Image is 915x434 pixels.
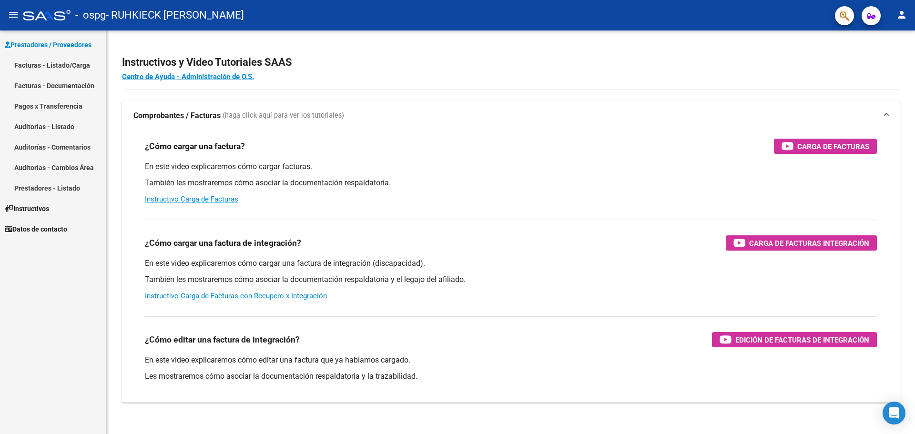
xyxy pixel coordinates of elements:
button: Carga de Facturas [774,139,877,154]
button: Edición de Facturas de integración [712,332,877,347]
a: Centro de Ayuda - Administración de O.S. [122,72,254,81]
p: En este video explicaremos cómo cargar una factura de integración (discapacidad). [145,258,877,269]
span: - RUHKIECK [PERSON_NAME] [106,5,244,26]
h3: ¿Cómo editar una factura de integración? [145,333,300,346]
p: También les mostraremos cómo asociar la documentación respaldatoria. [145,178,877,188]
span: Carga de Facturas Integración [749,237,869,249]
h3: ¿Cómo cargar una factura? [145,140,245,153]
p: También les mostraremos cómo asociar la documentación respaldatoria y el legajo del afiliado. [145,274,877,285]
a: Instructivo Carga de Facturas [145,195,238,203]
span: (haga click aquí para ver los tutoriales) [223,111,344,121]
span: Carga de Facturas [797,141,869,152]
mat-icon: menu [8,9,19,20]
span: Datos de contacto [5,224,67,234]
mat-icon: person [896,9,907,20]
span: - ospg [75,5,106,26]
strong: Comprobantes / Facturas [133,111,221,121]
h2: Instructivos y Video Tutoriales SAAS [122,53,900,71]
p: En este video explicaremos cómo editar una factura que ya habíamos cargado. [145,355,877,365]
div: Comprobantes / Facturas (haga click aquí para ver los tutoriales) [122,131,900,403]
div: Open Intercom Messenger [883,402,905,424]
p: Les mostraremos cómo asociar la documentación respaldatoria y la trazabilidad. [145,371,877,382]
a: Instructivo Carga de Facturas con Recupero x Integración [145,292,327,300]
h3: ¿Cómo cargar una factura de integración? [145,236,301,250]
span: Instructivos [5,203,49,214]
button: Carga de Facturas Integración [726,235,877,251]
span: Prestadores / Proveedores [5,40,91,50]
span: Edición de Facturas de integración [735,334,869,346]
p: En este video explicaremos cómo cargar facturas. [145,161,877,172]
mat-expansion-panel-header: Comprobantes / Facturas (haga click aquí para ver los tutoriales) [122,101,900,131]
